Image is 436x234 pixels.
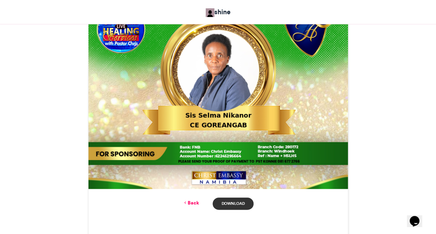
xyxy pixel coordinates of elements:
iframe: chat widget [407,206,429,227]
a: Back [182,199,199,207]
a: Download [213,198,253,210]
img: Keetmanshoop Crusade [206,8,214,17]
a: shine [206,7,231,17]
